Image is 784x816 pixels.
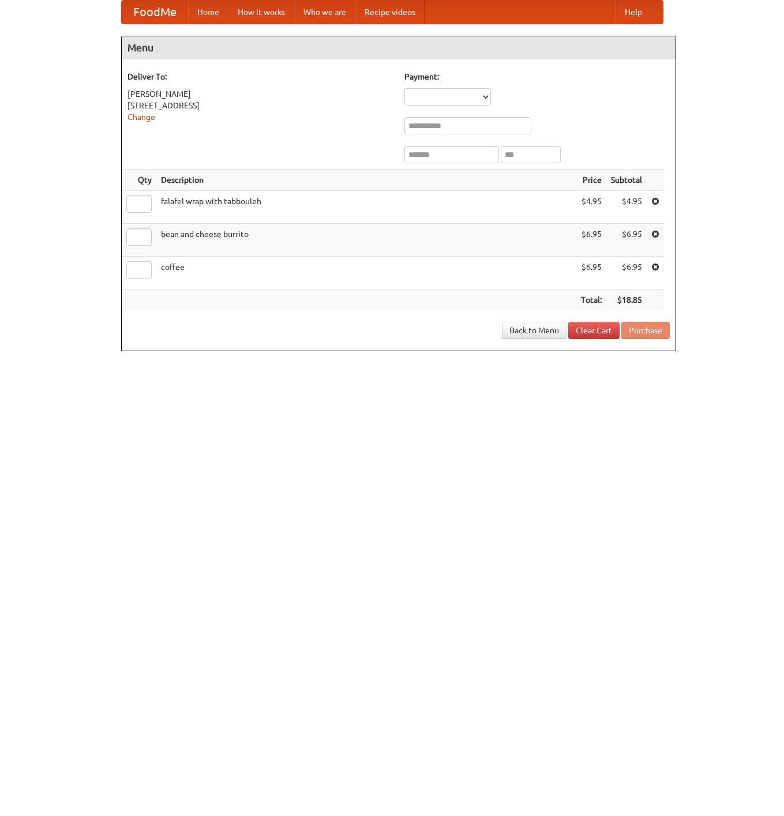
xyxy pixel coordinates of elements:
[606,191,647,224] td: $4.95
[606,224,647,257] td: $6.95
[568,322,620,339] a: Clear Cart
[576,289,606,311] th: Total:
[502,322,567,339] a: Back to Menu
[606,289,647,311] th: $18.85
[404,71,670,82] h5: Payment:
[122,170,156,191] th: Qty
[616,1,651,24] a: Help
[228,1,294,24] a: How it works
[156,170,576,191] th: Description
[127,112,155,122] a: Change
[127,71,393,82] h5: Deliver To:
[621,322,670,339] button: Purchase
[576,257,606,289] td: $6.95
[127,100,393,111] div: [STREET_ADDRESS]
[576,170,606,191] th: Price
[355,1,425,24] a: Recipe videos
[606,257,647,289] td: $6.95
[606,170,647,191] th: Subtotal
[188,1,228,24] a: Home
[156,191,576,224] td: falafel wrap with tabbouleh
[127,88,393,100] div: [PERSON_NAME]
[576,191,606,224] td: $4.95
[156,257,576,289] td: coffee
[576,224,606,257] td: $6.95
[156,224,576,257] td: bean and cheese burrito
[122,36,676,59] h4: Menu
[122,1,188,24] a: FoodMe
[294,1,355,24] a: Who we are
